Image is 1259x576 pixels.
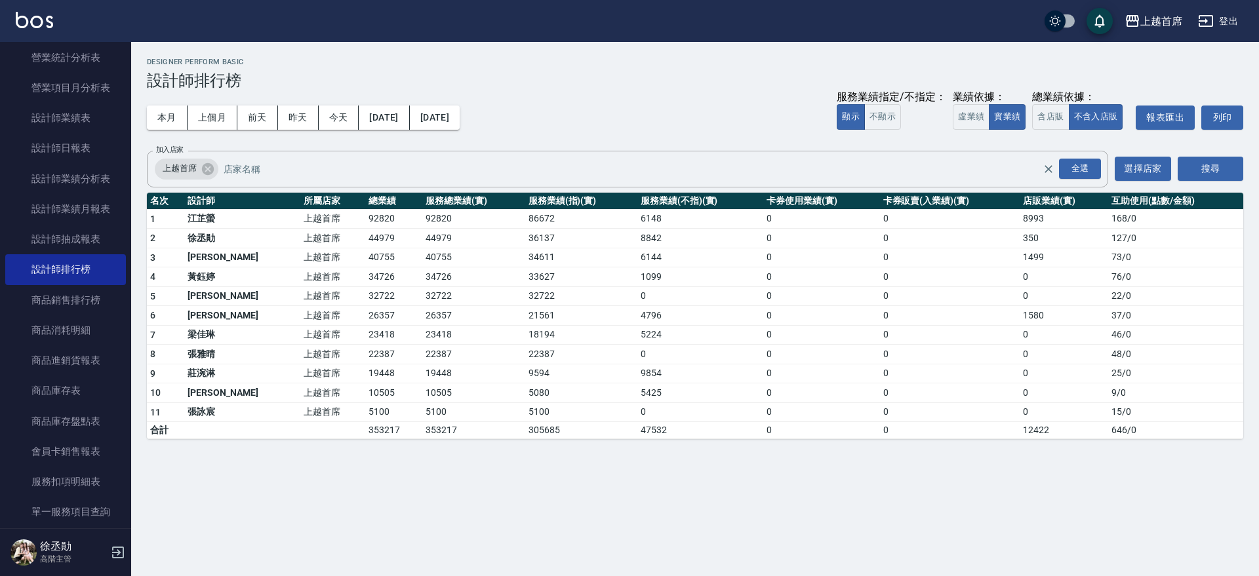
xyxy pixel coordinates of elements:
button: 上個月 [188,106,237,130]
td: 22387 [525,345,637,364]
td: 4796 [637,306,763,326]
td: 44979 [422,229,525,248]
td: 0 [763,267,879,287]
th: 卡券販賣(入業績)(實) [880,193,1020,210]
td: 9 / 0 [1108,383,1243,403]
th: 卡券使用業績(實) [763,193,879,210]
td: 37 / 0 [1108,306,1243,326]
th: 服務業績(不指)(實) [637,193,763,210]
span: 9 [150,368,155,379]
td: 張雅晴 [184,345,300,364]
button: 前天 [237,106,278,130]
td: 0 [880,422,1020,439]
td: 0 [1020,286,1108,306]
td: 19448 [365,364,422,383]
td: 92820 [422,209,525,229]
a: 商品進銷貨報表 [5,345,126,375]
td: [PERSON_NAME] [184,248,300,267]
td: 32722 [422,286,525,306]
div: 總業績依據： [1032,90,1129,104]
a: 營業統計分析表 [5,43,126,73]
td: 48 / 0 [1108,345,1243,364]
button: Open [1056,156,1104,182]
div: 全選 [1059,159,1101,179]
span: 8 [150,349,155,359]
td: 0 [763,209,879,229]
td: [PERSON_NAME] [184,306,300,326]
div: 上越首席 [1140,13,1182,29]
button: 含店販 [1032,104,1069,130]
span: 10 [150,387,161,398]
td: 1499 [1020,248,1108,267]
a: 會員卡銷售報表 [5,436,126,467]
h3: 設計師排行榜 [147,71,1243,90]
td: 21561 [525,306,637,326]
th: 設計師 [184,193,300,210]
td: 上越首席 [300,267,365,287]
span: 1 [150,214,155,224]
th: 總業績 [365,193,422,210]
td: 6144 [637,248,763,267]
td: 46 / 0 [1108,325,1243,345]
h5: 徐丞勛 [40,540,107,553]
td: 646 / 0 [1108,422,1243,439]
td: 0 [763,345,879,364]
td: 0 [1020,345,1108,364]
a: 設計師日報表 [5,133,126,163]
button: 實業績 [989,104,1026,130]
td: 0 [763,422,879,439]
td: 0 [1020,267,1108,287]
td: 73 / 0 [1108,248,1243,267]
td: 0 [1020,402,1108,422]
td: 47532 [637,422,763,439]
td: 0 [880,267,1020,287]
td: 0 [1020,325,1108,345]
td: 0 [880,286,1020,306]
td: 5100 [365,402,422,422]
button: Clear [1039,160,1058,178]
td: 12422 [1020,422,1108,439]
button: 昨天 [278,106,319,130]
button: 報表匯出 [1136,106,1195,130]
td: 40755 [365,248,422,267]
a: 服務扣項明細表 [5,467,126,497]
td: 15 / 0 [1108,402,1243,422]
td: 22 / 0 [1108,286,1243,306]
img: Logo [16,12,53,28]
th: 店販業績(實) [1020,193,1108,210]
td: 36137 [525,229,637,248]
td: 上越首席 [300,209,365,229]
td: 0 [880,306,1020,326]
td: 1099 [637,267,763,287]
td: 0 [637,345,763,364]
td: 5425 [637,383,763,403]
th: 所屬店家 [300,193,365,210]
span: 2 [150,233,155,243]
td: 0 [763,364,879,383]
td: 上越首席 [300,402,365,422]
table: a dense table [147,193,1243,440]
td: [PERSON_NAME] [184,286,300,306]
td: 0 [880,229,1020,248]
td: 0 [880,383,1020,403]
span: 11 [150,407,161,417]
button: 本月 [147,106,188,130]
a: 設計師業績表 [5,103,126,133]
td: 26357 [422,306,525,326]
a: 單一服務項目查詢 [5,497,126,527]
input: 店家名稱 [220,157,1066,180]
td: 上越首席 [300,345,365,364]
td: 5100 [422,402,525,422]
td: 張詠宸 [184,402,300,422]
span: 6 [150,310,155,320]
td: 0 [1020,364,1108,383]
td: 0 [763,402,879,422]
td: 168 / 0 [1108,209,1243,229]
td: 江芷螢 [184,209,300,229]
td: 5100 [525,402,637,422]
a: 設計師排行榜 [5,254,126,284]
td: 0 [880,209,1020,229]
td: 25 / 0 [1108,364,1243,383]
td: 0 [763,383,879,403]
button: 登出 [1193,9,1243,33]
